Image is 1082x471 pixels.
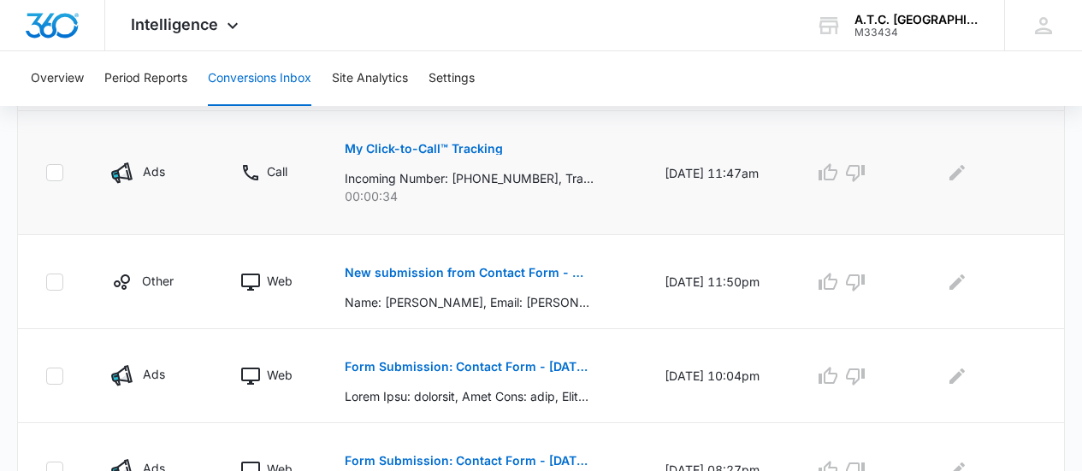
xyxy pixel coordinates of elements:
[345,455,594,467] p: Form Submission: Contact Form - [DATE] Update
[345,267,594,279] p: New submission from Contact Form - M33434 - ATC Design Center
[208,51,311,106] button: Conversions Inbox
[104,51,187,106] button: Period Reports
[345,293,594,311] p: Name: [PERSON_NAME], Email: [PERSON_NAME][EMAIL_ADDRESS][DOMAIN_NAME] (mailto:[PERSON_NAME][EMAIL...
[142,272,174,290] p: Other
[345,128,503,169] button: My Click-to-Call™ Tracking
[267,366,293,384] p: Web
[854,13,979,26] div: account name
[345,387,594,405] p: Lorem Ipsu: dolorsit, Amet Cons: adip, Elits: doeiusmodtem@incid.utl, Etdol: 6361008000, Magnaali...
[943,159,971,186] button: Edit Comments
[31,51,84,106] button: Overview
[644,329,795,423] td: [DATE] 10:04pm
[345,187,624,205] p: 00:00:34
[267,272,293,290] p: Web
[345,143,503,155] p: My Click-to-Call™ Tracking
[143,365,165,383] p: Ads
[345,346,594,387] button: Form Submission: Contact Form - [DATE] Update
[143,162,165,180] p: Ads
[943,268,971,296] button: Edit Comments
[332,51,408,106] button: Site Analytics
[644,111,795,235] td: [DATE] 11:47am
[345,169,594,187] p: Incoming Number: [PHONE_NUMBER], Tracking Number: [PHONE_NUMBER], Ring To: [PHONE_NUMBER], Caller...
[345,252,594,293] button: New submission from Contact Form - M33434 - ATC Design Center
[943,362,971,390] button: Edit Comments
[345,361,594,373] p: Form Submission: Contact Form - [DATE] Update
[131,15,218,33] span: Intelligence
[429,51,475,106] button: Settings
[644,235,795,329] td: [DATE] 11:50pm
[267,162,287,180] p: Call
[854,26,979,38] div: account id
